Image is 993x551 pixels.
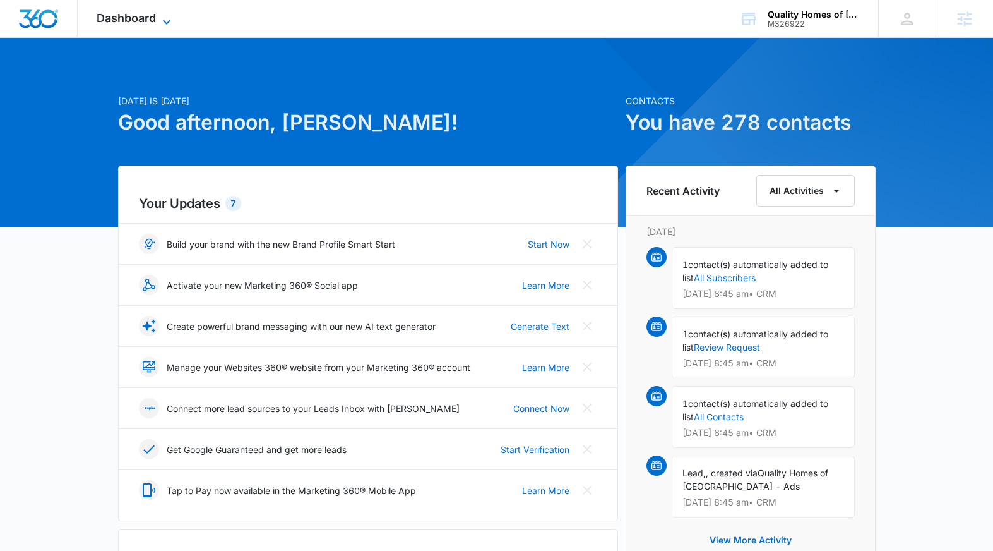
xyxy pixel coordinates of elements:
[577,398,597,418] button: Close
[682,329,828,353] span: contact(s) automatically added to list
[646,225,855,238] p: [DATE]
[513,402,569,415] a: Connect Now
[118,107,618,138] h1: Good afternoon, [PERSON_NAME]!
[706,468,758,478] span: , created via
[626,94,876,107] p: Contacts
[768,20,860,28] div: account id
[139,194,597,213] h2: Your Updates
[756,175,855,207] button: All Activities
[682,259,688,270] span: 1
[626,107,876,138] h1: You have 278 contacts
[577,439,597,459] button: Close
[167,402,460,415] p: Connect more lead sources to your Leads Inbox with [PERSON_NAME]
[682,398,688,409] span: 1
[167,484,416,497] p: Tap to Pay now available in the Marketing 360® Mobile App
[682,398,828,422] span: contact(s) automatically added to list
[577,357,597,377] button: Close
[682,359,844,368] p: [DATE] 8:45 am • CRM
[522,484,569,497] a: Learn More
[577,234,597,254] button: Close
[768,9,860,20] div: account name
[682,329,688,339] span: 1
[511,320,569,333] a: Generate Text
[522,279,569,292] a: Learn More
[577,480,597,500] button: Close
[682,498,844,507] p: [DATE] 8:45 am • CRM
[694,411,744,422] a: All Contacts
[167,361,470,374] p: Manage your Websites 360® website from your Marketing 360® account
[118,94,618,107] p: [DATE] is [DATE]
[167,320,436,333] p: Create powerful brand messaging with our new AI text generator
[694,272,756,283] a: All Subscribers
[682,259,828,283] span: contact(s) automatically added to list
[167,238,395,251] p: Build your brand with the new Brand Profile Smart Start
[225,196,241,211] div: 7
[682,428,844,437] p: [DATE] 8:45 am • CRM
[97,11,156,25] span: Dashboard
[522,361,569,374] a: Learn More
[577,275,597,295] button: Close
[167,279,358,292] p: Activate your new Marketing 360® Social app
[528,238,569,251] a: Start Now
[646,183,720,198] h6: Recent Activity
[501,443,569,456] a: Start Verification
[682,468,706,478] span: Lead,
[694,342,760,353] a: Review Request
[577,316,597,336] button: Close
[682,289,844,298] p: [DATE] 8:45 am • CRM
[167,443,347,456] p: Get Google Guaranteed and get more leads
